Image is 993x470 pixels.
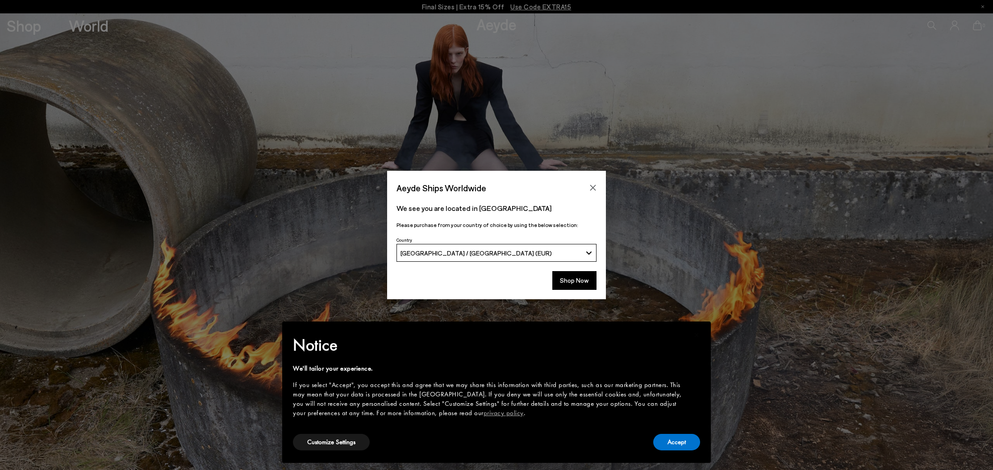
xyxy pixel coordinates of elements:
[653,434,700,450] button: Accept
[293,334,686,357] h2: Notice
[396,221,597,229] p: Please purchase from your country of choice by using the below selection:
[686,324,707,346] button: Close this notice
[293,364,686,373] div: We'll tailor your experience.
[694,328,700,342] span: ×
[293,380,686,418] div: If you select "Accept", you accept this and agree that we may share this information with third p...
[396,203,597,214] p: We see you are located in [GEOGRAPHIC_DATA]
[396,237,412,243] span: Country
[484,408,524,417] a: privacy policy
[401,249,552,257] span: [GEOGRAPHIC_DATA] / [GEOGRAPHIC_DATA] (EUR)
[396,180,486,196] span: Aeyde Ships Worldwide
[586,181,600,194] button: Close
[293,434,370,450] button: Customize Settings
[552,271,597,290] button: Shop Now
